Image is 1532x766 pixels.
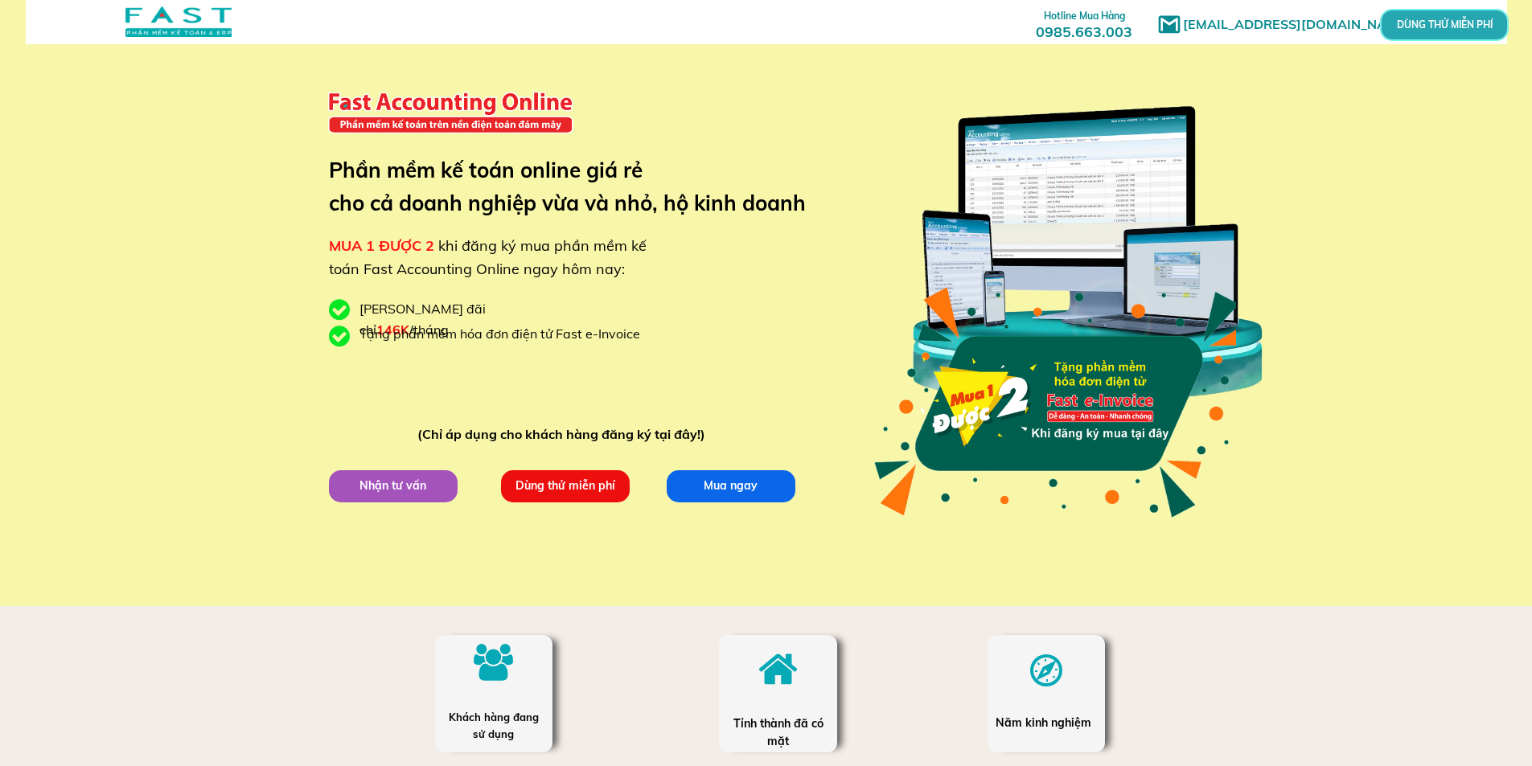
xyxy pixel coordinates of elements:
div: Năm kinh nghiệm [996,714,1096,731]
p: Dùng thử miễn phí [499,469,630,502]
span: Hotline Mua Hàng [1044,10,1125,22]
p: Nhận tư vấn [327,469,458,502]
div: Tỉnh thành đã có mặt [732,715,825,751]
h3: Phần mềm kế toán online giá rẻ cho cả doanh nghiệp vừa và nhỏ, hộ kinh doanh [329,154,830,220]
div: Khách hàng đang sử dụng [443,709,544,743]
h3: 0985.663.003 [1018,6,1150,40]
div: [PERSON_NAME] đãi chỉ /tháng [359,299,569,340]
div: Tặng phần mềm hóa đơn điện tử Fast e-Invoice [359,324,652,345]
p: DÙNG THỬ MIỄN PHÍ [1416,18,1472,31]
h1: [EMAIL_ADDRESS][DOMAIN_NAME] [1183,14,1420,35]
span: MUA 1 ĐƯỢC 2 [329,236,434,255]
p: Mua ngay [665,469,796,502]
span: khi đăng ký mua phần mềm kế toán Fast Accounting Online ngay hôm nay: [329,236,647,278]
div: (Chỉ áp dụng cho khách hàng đăng ký tại đây!) [417,424,713,445]
span: 146K [376,322,409,338]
